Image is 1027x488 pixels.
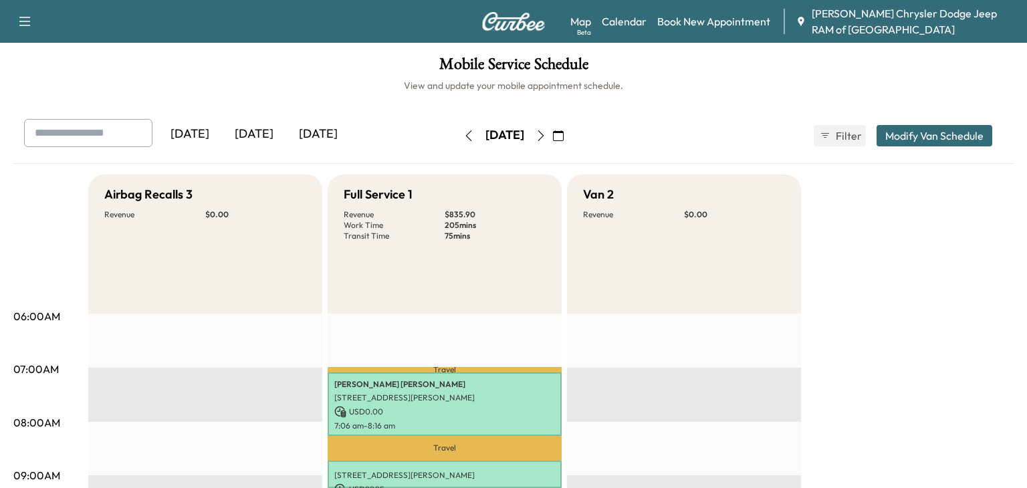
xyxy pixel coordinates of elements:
p: 09:00AM [13,467,60,483]
p: 08:00AM [13,414,60,431]
p: $ 0.00 [205,209,306,220]
a: Book New Appointment [657,13,770,29]
p: Revenue [104,209,205,220]
span: [PERSON_NAME] Chrysler Dodge Jeep RAM of [GEOGRAPHIC_DATA] [812,5,1016,37]
p: [STREET_ADDRESS][PERSON_NAME] [334,392,555,403]
button: Filter [814,125,866,146]
p: 75 mins [445,231,546,241]
p: 7:06 am - 8:16 am [334,420,555,431]
p: 07:00AM [13,361,59,377]
h5: Airbag Recalls 3 [104,185,193,204]
p: 205 mins [445,220,546,231]
p: 06:00AM [13,308,60,324]
p: Travel [328,436,562,461]
div: [DATE] [158,119,222,150]
p: $ 0.00 [684,209,785,220]
h5: Full Service 1 [344,185,413,204]
h5: Van 2 [583,185,614,204]
img: Curbee Logo [481,12,546,31]
div: [DATE] [286,119,350,150]
div: [DATE] [222,119,286,150]
p: Transit Time [344,231,445,241]
span: Filter [836,128,860,144]
button: Modify Van Schedule [877,125,992,146]
h1: Mobile Service Schedule [13,56,1014,79]
h6: View and update your mobile appointment schedule. [13,79,1014,92]
p: Revenue [344,209,445,220]
a: Calendar [602,13,647,29]
p: Revenue [583,209,684,220]
a: MapBeta [570,13,591,29]
p: USD 0.00 [334,406,555,418]
p: [PERSON_NAME] [PERSON_NAME] [334,379,555,390]
p: $ 835.90 [445,209,546,220]
div: [DATE] [485,127,524,144]
div: Beta [577,27,591,37]
p: [STREET_ADDRESS][PERSON_NAME] [334,470,555,481]
p: Travel [328,367,562,372]
p: Work Time [344,220,445,231]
